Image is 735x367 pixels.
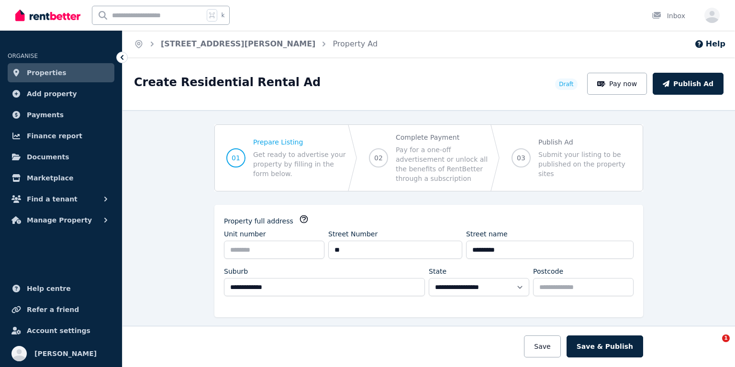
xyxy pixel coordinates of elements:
span: 01 [232,153,240,163]
a: Properties [8,63,114,82]
label: Property full address [224,216,293,226]
a: Documents [8,147,114,167]
a: Refer a friend [8,300,114,319]
a: Account settings [8,321,114,340]
span: 02 [374,153,383,163]
span: Complete Payment [396,133,489,142]
label: State [429,267,446,276]
span: Finance report [27,130,82,142]
label: Postcode [533,267,563,276]
span: Account settings [27,325,90,336]
button: Manage Property [8,211,114,230]
span: Marketplace [27,172,73,184]
span: 03 [517,153,525,163]
a: [STREET_ADDRESS][PERSON_NAME] [161,39,315,48]
span: [PERSON_NAME] [34,348,97,359]
span: 1 [722,334,730,342]
span: Properties [27,67,67,78]
button: Help [694,38,725,50]
h1: Create Residential Rental Ad [134,75,321,90]
span: Find a tenant [27,193,78,205]
span: Documents [27,151,69,163]
span: Manage Property [27,214,92,226]
span: Submit your listing to be published on the property sites [538,150,631,178]
span: Publish Ad [538,137,631,147]
iframe: Intercom live chat [702,334,725,357]
span: k [221,11,224,19]
img: RentBetter [15,8,80,22]
a: Marketplace [8,168,114,188]
button: Find a tenant [8,189,114,209]
span: Help centre [27,283,71,294]
nav: Progress [214,124,643,191]
span: Refer a friend [27,304,79,315]
button: Save [524,335,560,357]
a: Help centre [8,279,114,298]
a: Finance report [8,126,114,145]
button: Save & Publish [567,335,643,357]
a: Add property [8,84,114,103]
span: Get ready to advertise your property by filling in the form below. [253,150,346,178]
label: Street Number [328,229,378,239]
span: ORGANISE [8,53,38,59]
span: Draft [559,80,573,88]
span: Prepare Listing [253,137,346,147]
label: Suburb [224,267,248,276]
button: Publish Ad [653,73,724,95]
nav: Breadcrumb [122,31,389,57]
span: Payments [27,109,64,121]
div: Inbox [652,11,685,21]
a: Property Ad [333,39,378,48]
a: Payments [8,105,114,124]
span: Add property [27,88,77,100]
label: Street name [466,229,508,239]
label: Unit number [224,229,266,239]
button: Pay now [587,73,647,95]
span: Pay for a one-off advertisement or unlock all the benefits of RentBetter through a subscription [396,145,489,183]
